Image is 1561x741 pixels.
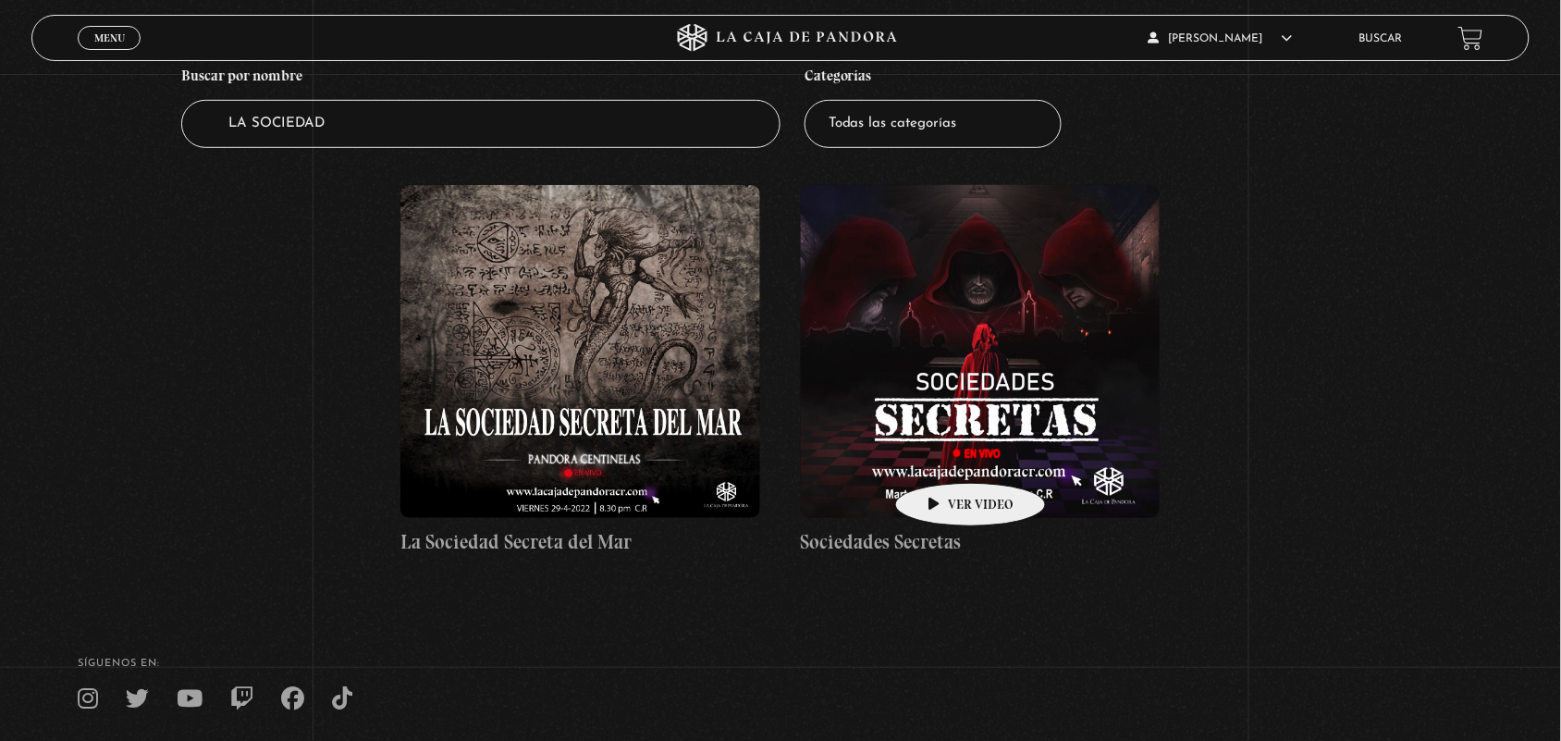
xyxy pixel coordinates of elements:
[801,185,1161,557] a: Sociedades Secretas
[400,527,760,557] h4: La Sociedad Secreta del Mar
[94,32,125,43] span: Menu
[78,659,1482,669] h4: SÍguenos en:
[181,57,780,100] h4: Buscar por nombre
[805,57,1062,100] h4: Categorías
[1458,26,1483,51] a: View your shopping cart
[88,48,131,61] span: Cerrar
[1359,33,1403,44] a: Buscar
[400,185,760,557] a: La Sociedad Secreta del Mar
[1149,33,1293,44] span: [PERSON_NAME]
[801,527,1161,557] h4: Sociedades Secretas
